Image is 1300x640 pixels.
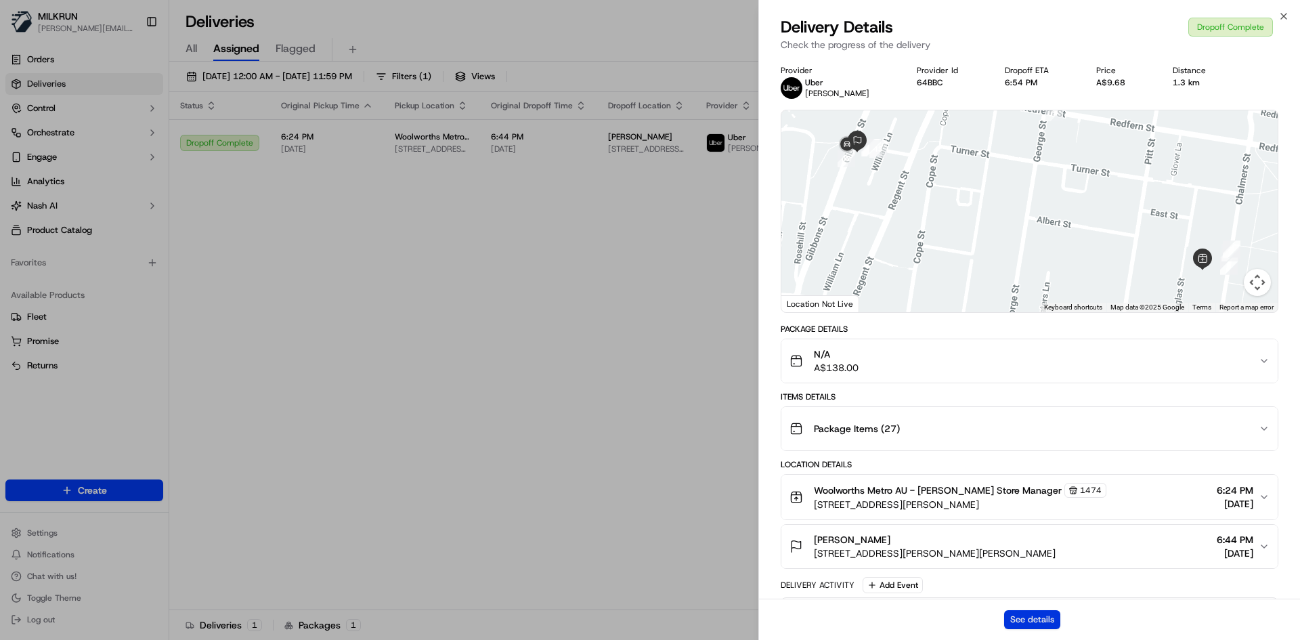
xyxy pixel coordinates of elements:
[781,339,1278,383] button: N/AA$138.00
[838,150,855,167] div: 15
[1080,485,1102,496] span: 1474
[1004,610,1060,629] button: See details
[781,324,1278,335] div: Package Details
[814,498,1106,511] span: [STREET_ADDRESS][PERSON_NAME]
[1217,484,1253,497] span: 6:24 PM
[1005,77,1075,88] div: 6:54 PM
[1244,269,1271,296] button: Map camera controls
[805,88,869,99] span: [PERSON_NAME]
[1219,303,1274,311] a: Report a map error
[1173,65,1232,76] div: Distance
[863,139,881,156] div: 10
[814,422,900,435] span: Package Items ( 27 )
[781,65,895,76] div: Provider
[785,295,829,312] img: Google
[1217,547,1253,560] span: [DATE]
[1110,303,1184,311] span: Map data ©2025 Google
[781,580,854,591] div: Delivery Activity
[781,391,1278,402] div: Items Details
[785,295,829,312] a: Open this area in Google Maps (opens a new window)
[1044,303,1102,312] button: Keyboard shortcuts
[1192,303,1211,311] a: Terms (opens in new tab)
[781,295,859,312] div: Location Not Live
[814,533,890,547] span: [PERSON_NAME]
[781,407,1278,450] button: Package Items (27)
[814,484,1062,497] span: Woolworths Metro AU - [PERSON_NAME] Store Manager
[1173,77,1232,88] div: 1.3 km
[814,361,859,375] span: A$138.00
[863,577,923,593] button: Add Event
[781,459,1278,470] div: Location Details
[1045,104,1063,121] div: 9
[781,16,893,38] span: Delivery Details
[917,77,942,88] button: 64BBC
[1217,497,1253,511] span: [DATE]
[781,38,1278,51] p: Check the progress of the delivery
[805,77,869,88] p: Uber
[1096,77,1151,88] div: A$9.68
[1217,533,1253,547] span: 6:44 PM
[862,139,880,156] div: 12
[1005,65,1075,76] div: Dropoff ETA
[814,347,859,361] span: N/A
[1221,244,1239,261] div: 7
[917,65,984,76] div: Provider Id
[1220,257,1238,274] div: 6
[869,140,887,158] div: 13
[1096,65,1151,76] div: Price
[781,475,1278,519] button: Woolworths Metro AU - [PERSON_NAME] Store Manager1474[STREET_ADDRESS][PERSON_NAME]6:24 PM[DATE]
[814,547,1056,560] span: [STREET_ADDRESS][PERSON_NAME][PERSON_NAME]
[781,77,802,99] img: uber-new-logo.jpeg
[781,525,1278,568] button: [PERSON_NAME][STREET_ADDRESS][PERSON_NAME][PERSON_NAME]6:44 PM[DATE]
[1223,240,1240,258] div: 8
